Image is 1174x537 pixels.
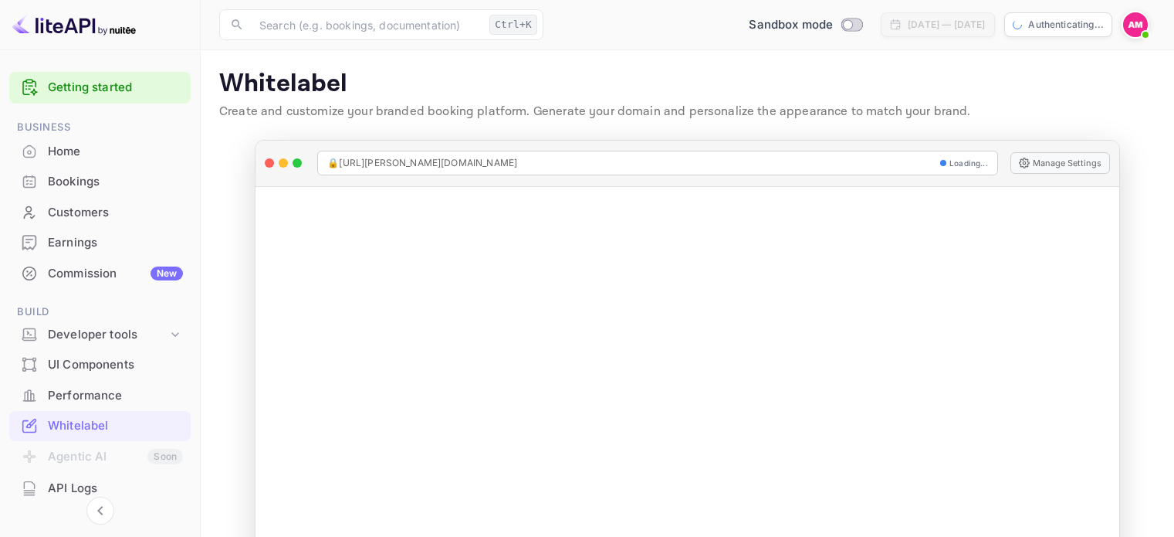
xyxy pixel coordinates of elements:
[9,167,191,197] div: Bookings
[250,9,483,40] input: Search (e.g. bookings, documentation)
[908,18,985,32] div: [DATE] — [DATE]
[9,381,191,411] div: Performance
[9,350,191,380] div: UI Components
[9,228,191,258] div: Earnings
[9,259,191,287] a: CommissionNew
[9,228,191,257] a: Earnings
[48,326,167,344] div: Developer tools
[9,72,191,104] div: Getting started
[219,69,1155,100] p: Whitelabel
[9,304,191,321] span: Build
[219,103,1155,121] p: Create and customize your branded booking platform. Generate your domain and personalize the appe...
[9,321,191,348] div: Developer tools
[949,158,988,169] span: Loading...
[48,234,183,252] div: Earnings
[749,16,833,34] span: Sandbox mode
[48,480,183,498] div: API Logs
[48,79,183,97] a: Getting started
[1010,152,1110,174] button: Manage Settings
[9,137,191,165] a: Home
[1123,12,1148,37] img: Angelo Manalo
[48,417,183,435] div: Whitelabel
[9,167,191,195] a: Bookings
[48,265,183,283] div: Commission
[9,119,191,136] span: Business
[489,15,537,35] div: Ctrl+K
[86,497,114,525] button: Collapse navigation
[48,387,183,405] div: Performance
[12,12,136,37] img: LiteAPI logo
[327,156,517,170] span: 🔒 [URL][PERSON_NAME][DOMAIN_NAME]
[48,356,183,374] div: UI Components
[9,474,191,504] div: API Logs
[48,173,183,191] div: Bookings
[1028,18,1104,32] p: Authenticating...
[9,350,191,379] a: UI Components
[151,267,183,280] div: New
[48,143,183,161] div: Home
[9,474,191,502] a: API Logs
[9,381,191,410] a: Performance
[743,16,868,34] div: Switch to Production mode
[9,198,191,228] div: Customers
[9,198,191,226] a: Customers
[9,259,191,289] div: CommissionNew
[9,411,191,441] div: Whitelabel
[9,411,191,440] a: Whitelabel
[48,204,183,222] div: Customers
[9,137,191,167] div: Home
